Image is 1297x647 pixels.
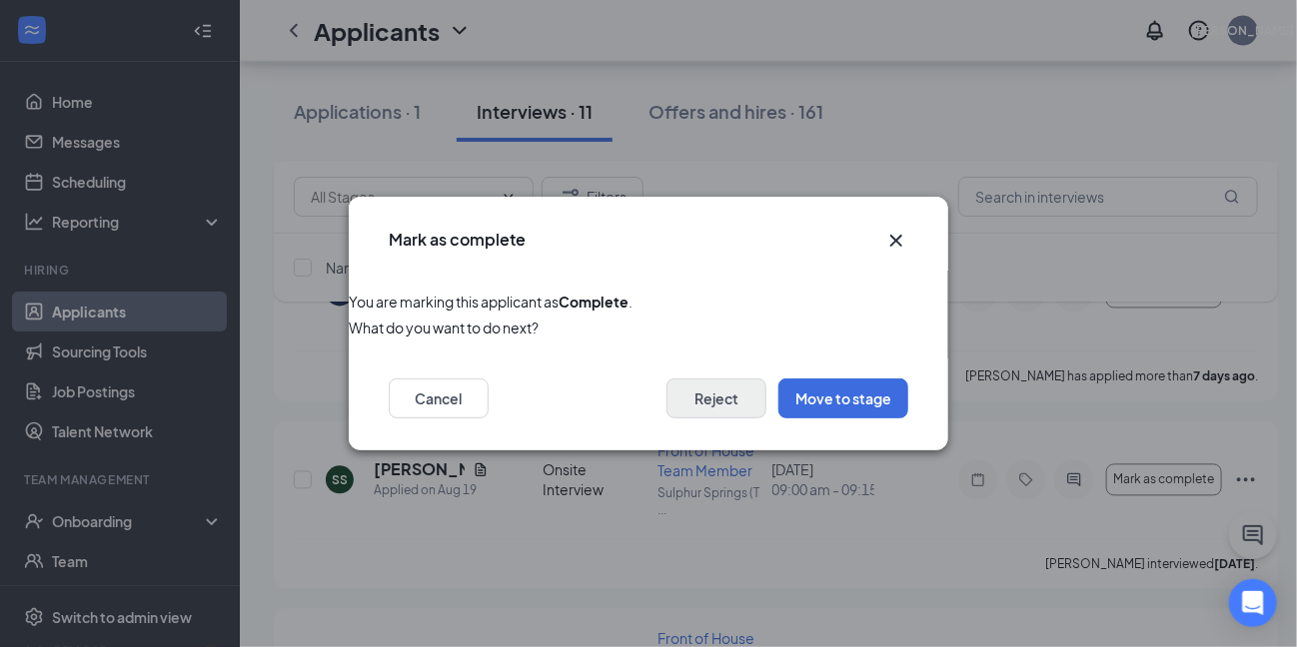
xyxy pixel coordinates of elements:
span: What do you want to do next? [349,317,948,338]
button: Close [884,229,908,253]
svg: Cross [884,229,908,253]
h3: Mark as complete [389,229,526,251]
span: You are marking this applicant as . [349,291,948,313]
button: Move to stage [778,378,908,418]
button: Cancel [389,378,489,418]
div: Open Intercom Messenger [1229,579,1277,627]
b: Complete [559,293,629,311]
button: Reject [666,378,766,418]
